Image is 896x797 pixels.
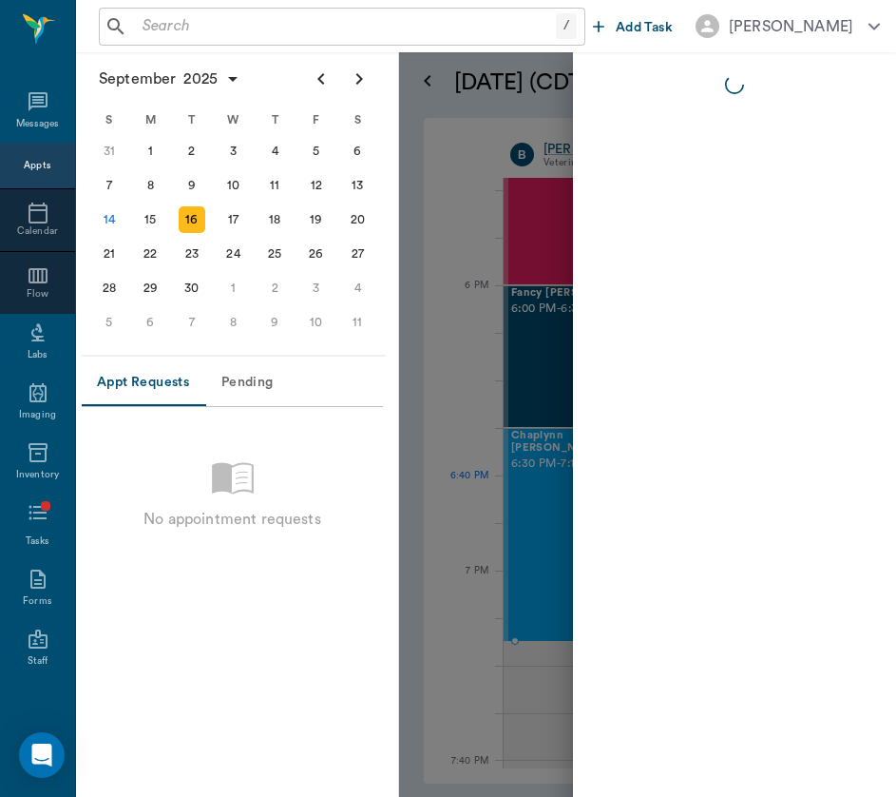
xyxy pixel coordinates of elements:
div: [PERSON_NAME] [729,15,853,38]
div: Thursday, October 9, 2025 [261,309,288,336]
div: Monday, September 1, 2025 [137,138,163,165]
div: Friday, October 3, 2025 [303,275,330,301]
div: Forms [23,594,51,609]
div: Sunday, September 28, 2025 [96,275,123,301]
div: T [254,106,295,134]
div: Sunday, September 21, 2025 [96,241,123,267]
div: M [130,106,172,134]
div: Appts [24,159,50,173]
button: Appt Requests [82,360,204,406]
p: No appointment requests [143,508,320,531]
div: Tasks [26,535,49,549]
div: Tuesday, September 23, 2025 [179,241,205,267]
div: Monday, October 6, 2025 [137,309,163,336]
div: Saturday, September 6, 2025 [344,138,371,165]
div: Wednesday, September 10, 2025 [220,172,247,199]
div: Staff [28,654,48,669]
div: Monday, September 29, 2025 [137,275,163,301]
div: Thursday, September 25, 2025 [261,241,288,267]
div: Today, Sunday, September 14, 2025 [96,206,123,233]
div: Wednesday, September 17, 2025 [220,206,247,233]
div: Friday, September 12, 2025 [303,172,330,199]
span: 2025 [180,66,221,92]
div: Tuesday, September 30, 2025 [179,275,205,301]
div: Thursday, September 18, 2025 [261,206,288,233]
div: Monday, September 22, 2025 [137,241,163,267]
div: Imaging [19,408,56,422]
div: Friday, September 26, 2025 [303,241,330,267]
div: Wednesday, October 1, 2025 [220,275,247,301]
div: Saturday, October 11, 2025 [344,309,371,336]
button: Previous page [302,60,340,98]
div: Tuesday, September 9, 2025 [179,172,205,199]
div: Thursday, September 4, 2025 [261,138,288,165]
div: S [88,106,130,134]
div: W [213,106,255,134]
div: / [556,13,577,39]
span: September [95,66,180,92]
div: F [295,106,337,134]
div: Sunday, August 31, 2025 [96,138,123,165]
div: Tuesday, September 16, 2025 [179,206,205,233]
div: Labs [28,348,48,362]
div: Wednesday, September 24, 2025 [220,241,247,267]
div: Tuesday, September 2, 2025 [179,138,205,165]
button: Next page [340,60,378,98]
div: Open Intercom Messenger [19,732,65,778]
div: Sunday, September 7, 2025 [96,172,123,199]
div: Monday, September 15, 2025 [137,206,163,233]
div: Messages [16,117,60,131]
div: Wednesday, October 8, 2025 [220,309,247,336]
div: Friday, September 5, 2025 [303,138,330,165]
div: Sunday, October 5, 2025 [96,309,123,336]
input: Search [135,13,556,40]
div: Monday, September 8, 2025 [137,172,163,199]
div: Saturday, October 4, 2025 [344,275,371,301]
div: Saturday, September 20, 2025 [344,206,371,233]
div: T [171,106,213,134]
div: Appointment request tabs [82,360,383,406]
div: Thursday, September 11, 2025 [261,172,288,199]
div: Saturday, September 13, 2025 [344,172,371,199]
div: Saturday, September 27, 2025 [344,241,371,267]
div: Inventory [16,468,59,482]
div: Tuesday, October 7, 2025 [179,309,205,336]
div: Wednesday, September 3, 2025 [220,138,247,165]
div: Friday, October 10, 2025 [303,309,330,336]
button: Pending [204,360,290,406]
div: Friday, September 19, 2025 [303,206,330,233]
div: Thursday, October 2, 2025 [261,275,288,301]
div: S [336,106,378,134]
